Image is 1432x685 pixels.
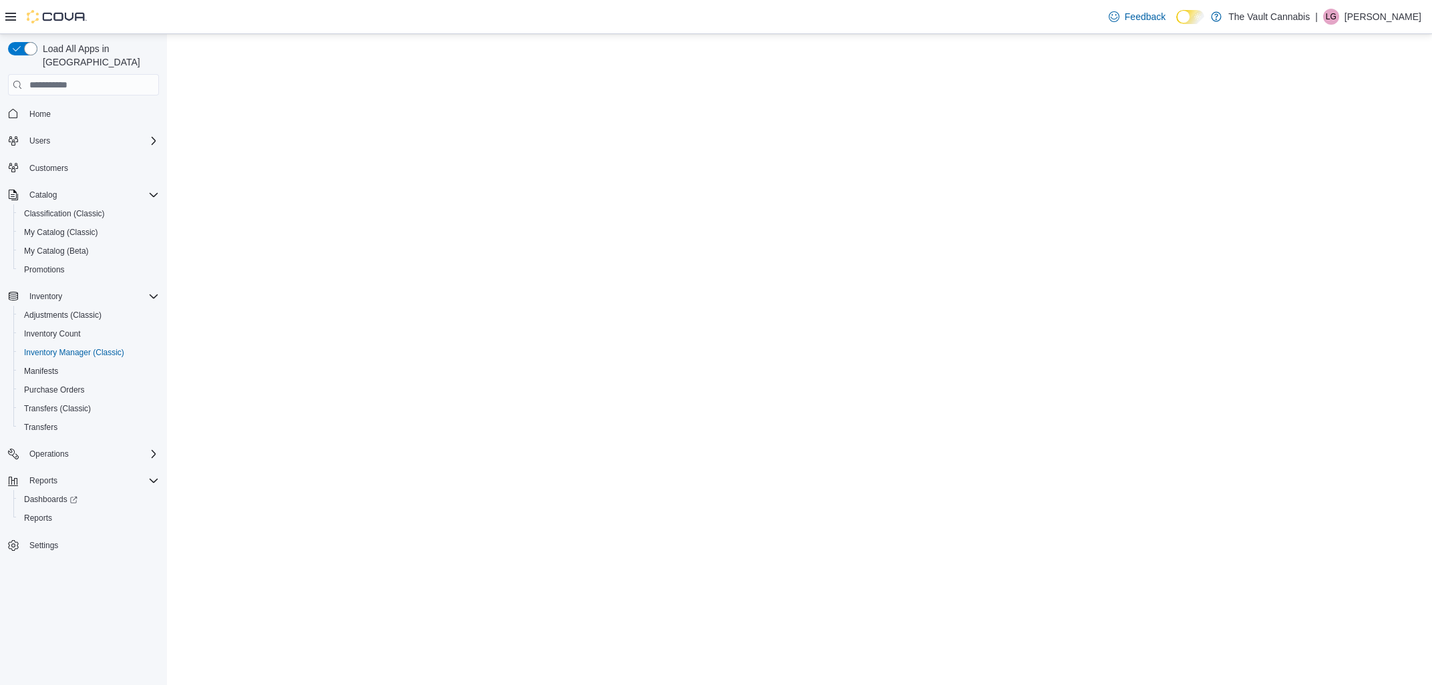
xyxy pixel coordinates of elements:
[29,109,51,120] span: Home
[19,510,159,526] span: Reports
[19,419,159,435] span: Transfers
[29,540,58,551] span: Settings
[13,490,164,509] a: Dashboards
[24,187,159,203] span: Catalog
[3,287,164,306] button: Inventory
[29,291,62,302] span: Inventory
[24,473,63,489] button: Reports
[19,262,159,278] span: Promotions
[24,133,55,149] button: Users
[13,418,164,437] button: Transfers
[13,223,164,242] button: My Catalog (Classic)
[24,537,159,553] span: Settings
[19,307,159,323] span: Adjustments (Classic)
[19,206,159,222] span: Classification (Classic)
[24,160,73,176] a: Customers
[1326,9,1336,25] span: LG
[3,132,164,150] button: Users
[24,105,159,122] span: Home
[13,242,164,260] button: My Catalog (Beta)
[19,262,70,278] a: Promotions
[3,445,164,463] button: Operations
[19,243,94,259] a: My Catalog (Beta)
[1176,24,1177,25] span: Dark Mode
[19,224,104,240] a: My Catalog (Classic)
[13,260,164,279] button: Promotions
[8,98,159,590] nav: Complex example
[24,133,159,149] span: Users
[1125,10,1166,23] span: Feedback
[24,446,159,462] span: Operations
[24,288,159,304] span: Inventory
[19,419,63,435] a: Transfers
[13,399,164,418] button: Transfers (Classic)
[19,206,110,222] a: Classification (Classic)
[13,381,164,399] button: Purchase Orders
[29,449,69,459] span: Operations
[19,307,107,323] a: Adjustments (Classic)
[1315,9,1318,25] p: |
[1323,9,1339,25] div: Lucas Garofalo
[19,510,57,526] a: Reports
[29,136,50,146] span: Users
[19,401,159,417] span: Transfers (Classic)
[19,491,159,507] span: Dashboards
[19,224,159,240] span: My Catalog (Classic)
[24,187,62,203] button: Catalog
[37,42,159,69] span: Load All Apps in [GEOGRAPHIC_DATA]
[24,366,58,377] span: Manifests
[24,106,56,122] a: Home
[3,186,164,204] button: Catalog
[19,363,159,379] span: Manifests
[13,362,164,381] button: Manifests
[19,401,96,417] a: Transfers (Classic)
[3,103,164,123] button: Home
[13,324,164,343] button: Inventory Count
[1345,9,1421,25] p: [PERSON_NAME]
[24,537,63,553] a: Settings
[19,326,86,342] a: Inventory Count
[3,471,164,490] button: Reports
[19,382,159,398] span: Purchase Orders
[24,403,91,414] span: Transfers (Classic)
[3,158,164,178] button: Customers
[13,509,164,527] button: Reports
[19,345,159,361] span: Inventory Manager (Classic)
[1228,9,1310,25] p: The Vault Cannabis
[3,535,164,555] button: Settings
[24,473,159,489] span: Reports
[24,288,67,304] button: Inventory
[24,208,105,219] span: Classification (Classic)
[13,343,164,362] button: Inventory Manager (Classic)
[19,345,130,361] a: Inventory Manager (Classic)
[29,163,68,174] span: Customers
[13,204,164,223] button: Classification (Classic)
[19,382,90,398] a: Purchase Orders
[24,246,89,256] span: My Catalog (Beta)
[19,363,63,379] a: Manifests
[24,385,85,395] span: Purchase Orders
[19,491,83,507] a: Dashboards
[24,422,57,433] span: Transfers
[24,310,102,320] span: Adjustments (Classic)
[24,160,159,176] span: Customers
[19,243,159,259] span: My Catalog (Beta)
[1103,3,1171,30] a: Feedback
[24,446,74,462] button: Operations
[24,347,124,358] span: Inventory Manager (Classic)
[24,513,52,523] span: Reports
[29,190,57,200] span: Catalog
[24,494,77,505] span: Dashboards
[1176,10,1204,24] input: Dark Mode
[24,264,65,275] span: Promotions
[13,306,164,324] button: Adjustments (Classic)
[27,10,87,23] img: Cova
[24,227,98,238] span: My Catalog (Classic)
[29,475,57,486] span: Reports
[24,328,81,339] span: Inventory Count
[19,326,159,342] span: Inventory Count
